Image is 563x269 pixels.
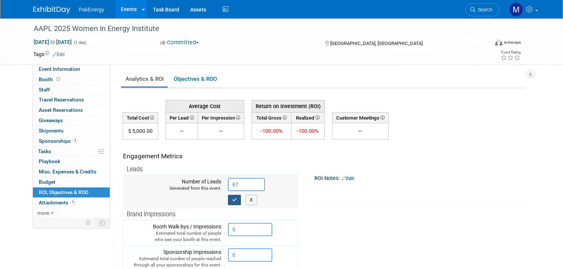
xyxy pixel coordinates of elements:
[33,51,65,58] td: Tags
[126,248,221,268] div: Sponsorship Impressions
[123,152,295,161] div: Engagement Metrics
[126,230,221,243] div: Estimated total number of people who saw your booth at this event.
[39,189,88,195] span: ROI, Objectives & ROO
[127,166,143,173] span: Leads
[52,52,65,57] a: Edit
[39,128,64,134] span: Shipments
[260,128,283,134] span: -100.00%
[501,51,521,54] div: Event Rating
[121,72,168,86] a: Analytics & ROI
[123,123,158,139] td: $ 5,000.00
[95,218,110,228] td: Toggle Event Tabs
[475,7,492,13] span: Search
[38,148,51,154] span: Tasks
[39,158,60,164] span: Playbook
[126,256,221,268] div: Estimated total number of people reached through all your sponsorships for this event.
[335,127,385,135] div: --
[33,126,110,136] a: Shipments
[246,195,257,205] button: X
[252,100,324,112] th: Return on Investment (ROI)
[39,107,83,113] span: Asset Reservations
[39,169,96,175] span: Misc. Expenses & Credits
[39,138,78,144] span: Sponsorships
[342,176,354,181] a: Edit
[33,198,110,208] a: Attachments1
[79,7,104,13] span: PakEnergy
[33,177,110,187] a: Budget
[39,87,50,93] span: Staff
[39,97,84,103] span: Travel Reservations
[70,200,76,205] span: 1
[33,156,110,166] a: Playbook
[39,76,62,82] span: Booth
[33,136,110,146] a: Sponsorships1
[33,75,110,85] a: Booth
[509,3,523,17] img: Mary Walker
[126,185,221,192] div: Generated from this event.
[180,128,184,134] span: --
[31,22,480,35] div: AAPL 2025 Women In Energy Institute
[72,138,78,144] span: 1
[39,200,76,206] span: Attachments
[49,39,56,45] span: to
[158,39,202,46] button: Committed
[252,112,291,123] th: Total Gross
[37,210,49,216] span: more
[33,208,110,218] a: more
[330,41,423,46] span: [GEOGRAPHIC_DATA], [GEOGRAPHIC_DATA]
[33,95,110,105] a: Travel Reservations
[127,211,175,218] span: Brand Impressions
[82,218,95,228] td: Personalize Event Tab Strip
[198,112,244,123] th: Per Impression
[465,3,499,16] a: Search
[126,178,221,192] div: Number of Leads
[123,112,158,123] th: Total Cost
[33,64,110,74] a: Event Information
[219,128,223,134] span: --
[33,6,70,14] img: ExhibitDay
[33,167,110,177] a: Misc. Expenses & Credits
[332,112,388,123] th: Customer Meetings
[314,173,528,182] div: ROI Notes:
[495,39,502,45] img: Format-Inperson.png
[33,85,110,95] a: Staff
[33,105,110,115] a: Asset Reservations
[291,112,324,123] th: Realized
[73,40,86,45] span: (1 day)
[169,72,221,86] a: Objectives & ROO
[297,128,319,134] span: -100.00%
[33,115,110,125] a: Giveaways
[166,112,198,123] th: Per Lead
[504,40,521,45] div: In-Person
[166,100,244,112] th: Average Cost
[55,76,62,82] span: Booth not reserved yet
[33,39,72,45] span: [DATE] [DATE]
[33,187,110,197] a: ROI, Objectives & ROO
[39,66,80,72] span: Event Information
[449,38,521,49] div: Event Format
[39,117,63,123] span: Giveaways
[126,223,221,243] div: Booth Walk-bys / Impressions
[33,146,110,156] a: Tasks
[39,179,55,185] span: Budget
